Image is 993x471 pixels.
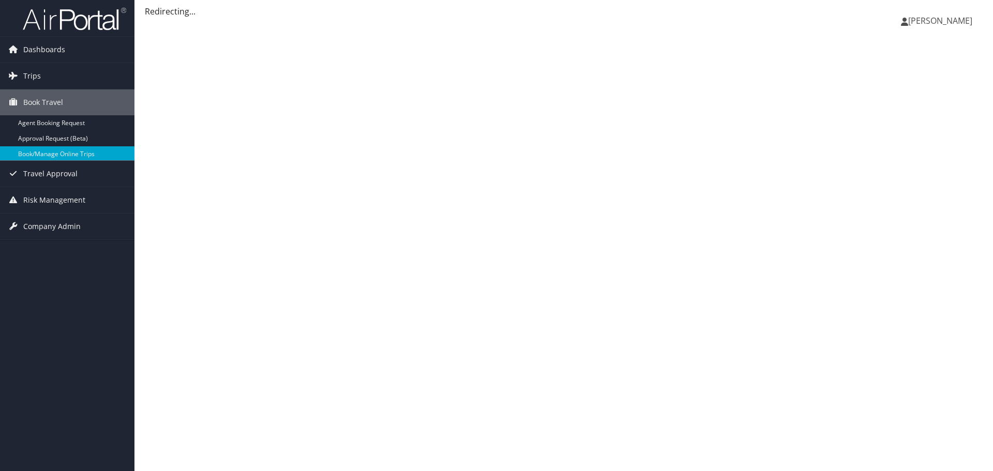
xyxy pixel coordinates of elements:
[23,187,85,213] span: Risk Management
[23,214,81,239] span: Company Admin
[23,161,78,187] span: Travel Approval
[908,15,972,26] span: [PERSON_NAME]
[23,7,126,31] img: airportal-logo.png
[23,89,63,115] span: Book Travel
[23,37,65,63] span: Dashboards
[145,5,983,18] div: Redirecting...
[23,63,41,89] span: Trips
[901,5,983,36] a: [PERSON_NAME]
